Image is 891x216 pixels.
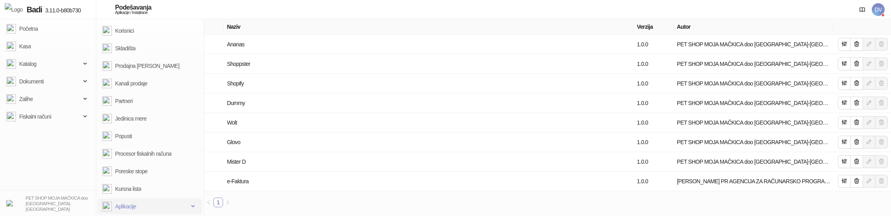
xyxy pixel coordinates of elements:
td: PET SHOP MOJA MAČKICA doo Beograd-Zvezdara [674,74,833,93]
span: Badi [27,5,42,14]
td: PET SHOP MOJA MAČKICA doo Beograd-Zvezdara [674,133,833,152]
a: Poreske stope [102,163,147,179]
td: PET SHOP MOJA MAČKICA doo Beograd-Zvezdara [674,113,833,133]
th: Naziv [224,19,634,35]
a: Prodajna [PERSON_NAME] [102,58,179,74]
span: right [225,200,230,205]
td: Mister D [224,152,634,172]
li: Prethodna strana [204,198,213,207]
td: 1.0.0 [634,35,674,54]
small: PET SHOP MOJA MAČKICA doo [GEOGRAPHIC_DATA]-[GEOGRAPHIC_DATA] [26,195,88,212]
td: Ananas [224,35,634,54]
td: 1.0.0 [634,113,674,133]
td: PET SHOP MOJA MAČKICA doo Beograd-Zvezdara [674,54,833,74]
td: Shoppster [224,54,634,74]
div: Aplikacije / Instalirane [115,11,151,15]
a: Jedinica mere [102,111,147,127]
span: Dokumenti [19,73,44,89]
span: Aplikacije [115,198,136,214]
a: Kasa [6,38,31,54]
a: Procesor fiskalnih računa [102,146,171,162]
th: Autor [674,19,833,35]
img: Logo [5,3,23,16]
th: Verzija [634,19,674,35]
span: DV [872,3,885,16]
span: Fiskalni računi [19,109,51,125]
a: Dokumentacija [856,3,869,16]
button: right [223,198,233,207]
td: 1.0.0 [634,152,674,172]
a: Kursna lista [102,181,141,197]
td: e-Faktura [224,172,634,191]
td: Wolt [224,113,634,133]
td: Dummy [224,93,634,113]
a: Partneri [102,93,133,109]
td: 1.0.0 [634,133,674,152]
td: Glovo [224,133,634,152]
li: Sledeća strana [223,198,233,207]
td: 1.0.0 [634,54,674,74]
img: 64x64-companyLogo-b2da54f3-9bca-40b5-bf51-3603918ec158.png [6,200,13,206]
a: Kanali prodaje [102,75,147,91]
td: PET SHOP MOJA MAČKICA doo Beograd-Zvezdara [674,152,833,172]
td: 1.0.0 [634,74,674,93]
td: Shopify [224,74,634,93]
span: Zalihe [19,91,33,107]
td: DEJAN VELIMIROVIĆ PR AGENCIJA ZA RAČUNARSKO PROGRAMIRANJE DVSOFTWARE BELA CRKVA [674,172,833,191]
button: left [204,198,213,207]
li: 1 [213,198,223,207]
a: Korisnici [102,23,134,39]
a: Popusti [102,128,132,144]
a: Skladišta [102,40,135,56]
a: 1 [214,198,223,207]
span: Katalog [19,56,36,72]
td: 1.0.0 [634,172,674,191]
a: Početna [6,21,38,37]
div: Podešavanja [115,4,151,11]
td: PET SHOP MOJA MAČKICA doo Beograd-Zvezdara [674,35,833,54]
td: PET SHOP MOJA MAČKICA doo Beograd-Zvezdara [674,93,833,113]
td: 1.0.0 [634,93,674,113]
span: left [206,200,211,205]
span: 3.11.0-b80b730 [42,7,81,14]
